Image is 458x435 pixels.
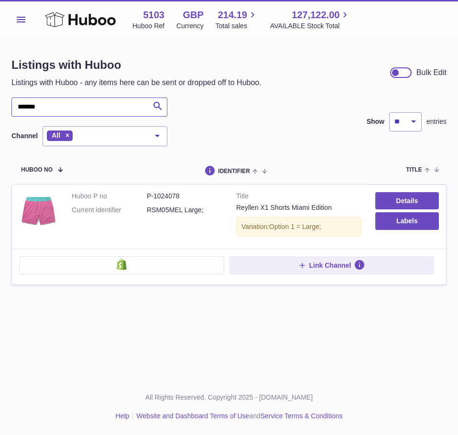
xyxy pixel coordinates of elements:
[218,168,250,174] span: identifier
[367,117,384,126] label: Show
[426,117,447,126] span: entries
[269,223,321,230] span: Option 1 = Large;
[176,22,204,31] div: Currency
[117,259,127,270] img: shopify-small.png
[406,167,422,173] span: title
[218,9,247,22] span: 214.19
[183,9,203,22] strong: GBP
[136,412,249,420] a: Website and Dashboard Terms of Use
[52,131,60,139] span: All
[236,203,361,212] div: Reyllen X1 Shorts Miami Edition
[261,412,343,420] a: Service Terms & Conditions
[216,9,258,31] a: 214.19 Total sales
[216,22,258,31] span: Total sales
[133,412,342,421] li: and
[11,57,262,73] h1: Listings with Huboo
[116,412,130,420] a: Help
[236,192,361,203] strong: Title
[229,256,434,274] button: Link Channel
[270,22,351,31] span: AVAILABLE Stock Total
[236,217,361,237] div: Variation:
[375,212,439,229] button: Labels
[72,206,147,215] dt: Current identifier
[375,192,439,209] a: Details
[309,261,351,270] span: Link Channel
[132,22,164,31] div: Huboo Ref
[19,192,57,230] img: Reyllen X1 Shorts Miami Edition
[270,9,351,31] a: 127,122.00 AVAILABLE Stock Total
[8,393,450,402] p: All Rights Reserved. Copyright 2025 - [DOMAIN_NAME]
[21,167,53,173] span: Huboo no
[147,206,222,215] dd: RSM05MEL Large;
[11,77,262,88] p: Listings with Huboo - any items here can be sent or dropped off to Huboo.
[147,192,222,201] dd: P-1024078
[292,9,339,22] span: 127,122.00
[416,67,447,78] div: Bulk Edit
[72,192,147,201] dt: Huboo P no
[11,131,38,141] label: Channel
[143,9,164,22] strong: 5103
